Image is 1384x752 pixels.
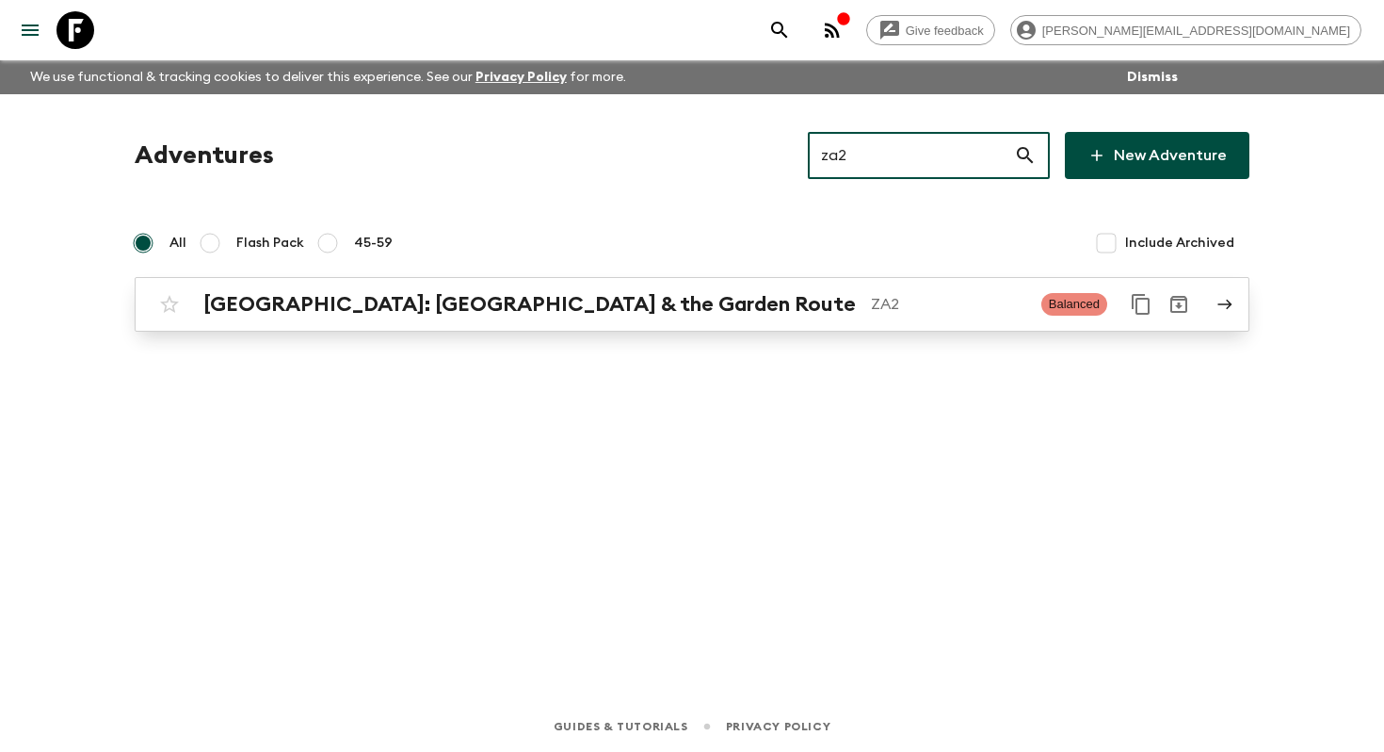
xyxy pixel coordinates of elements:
span: Include Archived [1125,234,1234,253]
span: Balanced [1041,293,1107,316]
p: We use functional & tracking cookies to deliver this experience. See our for more. [23,60,634,94]
span: All [169,234,186,253]
button: menu [11,11,49,49]
div: [PERSON_NAME][EMAIL_ADDRESS][DOMAIN_NAME] [1010,15,1361,45]
span: Flash Pack [236,234,304,253]
a: [GEOGRAPHIC_DATA]: [GEOGRAPHIC_DATA] & the Garden RouteZA2BalancedDuplicate for 45-59Archive [135,277,1249,332]
span: Give feedback [895,24,994,38]
input: e.g. AR1, Argentina [808,129,1014,182]
button: Archive [1160,286,1198,323]
h1: Adventures [135,137,274,174]
a: New Adventure [1065,132,1249,179]
a: Give feedback [866,15,995,45]
a: Guides & Tutorials [554,716,688,737]
span: 45-59 [354,234,393,253]
button: Dismiss [1122,64,1183,90]
button: search adventures [761,11,798,49]
button: Duplicate for 45-59 [1122,286,1160,323]
a: Privacy Policy [726,716,830,737]
span: [PERSON_NAME][EMAIL_ADDRESS][DOMAIN_NAME] [1032,24,1360,38]
p: ZA2 [871,293,1026,316]
a: Privacy Policy [475,71,567,84]
h2: [GEOGRAPHIC_DATA]: [GEOGRAPHIC_DATA] & the Garden Route [203,292,856,317]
